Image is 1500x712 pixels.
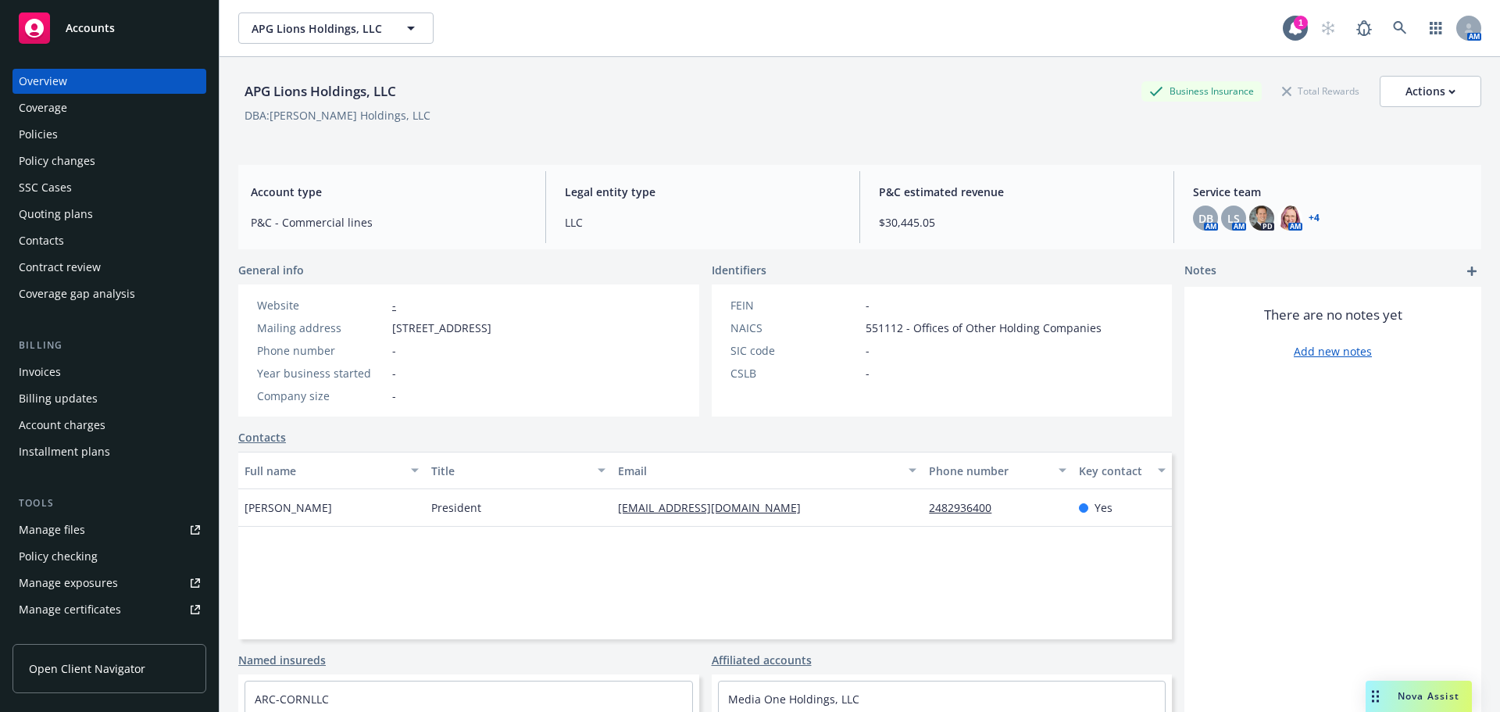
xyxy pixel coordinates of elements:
[12,624,206,649] a: Manage claims
[12,95,206,120] a: Coverage
[730,342,859,359] div: SIC code
[12,202,206,227] a: Quoting plans
[1095,499,1112,516] span: Yes
[19,69,67,94] div: Overview
[257,342,386,359] div: Phone number
[1312,13,1344,44] a: Start snowing
[257,388,386,404] div: Company size
[565,214,841,231] span: LLC
[1405,77,1455,106] div: Actions
[251,184,527,200] span: Account type
[1294,343,1372,360] a: Add new notes
[431,463,588,479] div: Title
[238,652,326,668] a: Named insureds
[1294,16,1308,30] div: 1
[923,452,1072,489] button: Phone number
[1249,206,1274,231] img: photo
[730,297,859,313] div: FEIN
[1198,210,1213,227] span: DB
[245,499,332,516] span: [PERSON_NAME]
[12,544,206,569] a: Policy checking
[730,320,859,336] div: NAICS
[12,338,206,353] div: Billing
[730,365,859,381] div: CSLB
[1348,13,1380,44] a: Report a Bug
[19,597,121,622] div: Manage certificates
[1264,306,1402,324] span: There are no notes yet
[19,413,105,438] div: Account charges
[1420,13,1452,44] a: Switch app
[618,500,813,515] a: [EMAIL_ADDRESS][DOMAIN_NAME]
[431,499,481,516] span: President
[251,214,527,231] span: P&C - Commercial lines
[1274,81,1367,101] div: Total Rewards
[19,624,98,649] div: Manage claims
[1193,184,1469,200] span: Service team
[19,148,95,174] div: Policy changes
[19,439,110,464] div: Installment plans
[29,660,145,677] span: Open Client Navigator
[929,463,1048,479] div: Phone number
[1384,13,1416,44] a: Search
[257,365,386,381] div: Year business started
[1079,463,1148,479] div: Key contact
[1366,681,1385,712] div: Drag to move
[12,439,206,464] a: Installment plans
[392,388,396,404] span: -
[1462,262,1481,281] a: add
[245,107,430,123] div: DBA: [PERSON_NAME] Holdings, LLC
[879,214,1155,231] span: $30,445.05
[1277,206,1302,231] img: photo
[12,148,206,174] a: Policy changes
[12,175,206,200] a: SSC Cases
[1184,262,1216,281] span: Notes
[238,429,286,445] a: Contacts
[245,463,402,479] div: Full name
[238,13,434,44] button: APG Lions Holdings, LLC
[19,386,98,411] div: Billing updates
[238,262,304,278] span: General info
[712,652,812,668] a: Affiliated accounts
[12,6,206,50] a: Accounts
[879,184,1155,200] span: P&C estimated revenue
[19,255,101,280] div: Contract review
[866,297,870,313] span: -
[866,320,1102,336] span: 551112 - Offices of Other Holding Companies
[19,175,72,200] div: SSC Cases
[712,262,766,278] span: Identifiers
[929,500,1004,515] a: 2482936400
[12,122,206,147] a: Policies
[1073,452,1172,489] button: Key contact
[1380,76,1481,107] button: Actions
[238,81,402,102] div: APG Lions Holdings, LLC
[866,365,870,381] span: -
[1398,689,1459,703] span: Nova Assist
[12,386,206,411] a: Billing updates
[257,297,386,313] div: Website
[12,360,206,385] a: Invoices
[392,342,396,359] span: -
[1366,681,1472,712] button: Nova Assist
[12,571,206,596] a: Manage exposures
[19,95,67,120] div: Coverage
[392,320,491,336] span: [STREET_ADDRESS]
[618,463,899,479] div: Email
[19,228,64,253] div: Contacts
[19,281,135,306] div: Coverage gap analysis
[257,320,386,336] div: Mailing address
[565,184,841,200] span: Legal entity type
[612,452,923,489] button: Email
[728,692,859,707] a: Media One Holdings, LLC
[1141,81,1262,101] div: Business Insurance
[12,413,206,438] a: Account charges
[866,342,870,359] span: -
[12,281,206,306] a: Coverage gap analysis
[12,228,206,253] a: Contacts
[12,255,206,280] a: Contract review
[12,597,206,622] a: Manage certificates
[19,360,61,385] div: Invoices
[1309,213,1320,223] a: +4
[425,452,612,489] button: Title
[19,202,93,227] div: Quoting plans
